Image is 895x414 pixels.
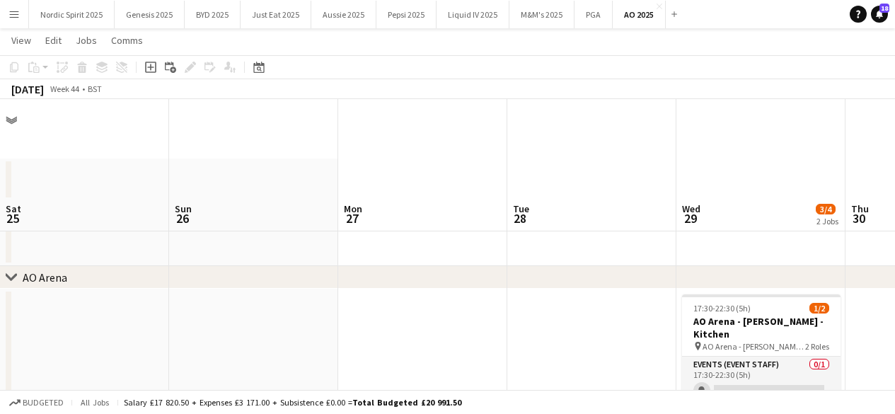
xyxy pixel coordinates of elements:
span: 30 [849,210,869,226]
span: Wed [682,202,700,215]
span: 3/4 [816,204,836,214]
span: 26 [173,210,192,226]
button: PGA [574,1,613,28]
div: 2 Jobs [816,216,838,226]
span: 27 [342,210,362,226]
button: Nordic Spirit 2025 [29,1,115,28]
span: Budgeted [23,398,64,408]
span: Comms [111,34,143,47]
span: 25 [4,210,21,226]
span: Total Budgeted £20 991.50 [352,397,461,408]
a: Jobs [70,31,103,50]
span: View [11,34,31,47]
span: Jobs [76,34,97,47]
span: Edit [45,34,62,47]
div: [DATE] [11,82,44,96]
span: 18 [879,4,889,13]
span: Mon [344,202,362,215]
button: Aussie 2025 [311,1,376,28]
span: AO Arena - [PERSON_NAME] - Kitchen - times tbc [703,341,805,352]
span: Sun [175,202,192,215]
button: Liquid IV 2025 [437,1,509,28]
span: 28 [511,210,529,226]
span: Tue [513,202,529,215]
span: Thu [851,202,869,215]
span: 2 Roles [805,341,829,352]
span: Week 44 [47,84,82,94]
button: AO 2025 [613,1,666,28]
button: Budgeted [7,395,66,410]
div: Salary £17 820.50 + Expenses £3 171.00 + Subsistence £0.00 = [124,397,461,408]
a: Comms [105,31,149,50]
span: 29 [680,210,700,226]
span: 17:30-22:30 (5h) [693,303,751,314]
button: BYD 2025 [185,1,241,28]
a: View [6,31,37,50]
app-card-role: Events (Event Staff)0/117:30-22:30 (5h) [682,357,841,405]
button: Pepsi 2025 [376,1,437,28]
div: BST [88,84,102,94]
h3: AO Arena - [PERSON_NAME] - Kitchen [682,315,841,340]
button: M&M's 2025 [509,1,574,28]
a: Edit [40,31,67,50]
span: Sat [6,202,21,215]
button: Just Eat 2025 [241,1,311,28]
div: AO Arena [23,270,67,284]
span: 1/2 [809,303,829,314]
span: All jobs [78,397,112,408]
button: Genesis 2025 [115,1,185,28]
a: 18 [871,6,888,23]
